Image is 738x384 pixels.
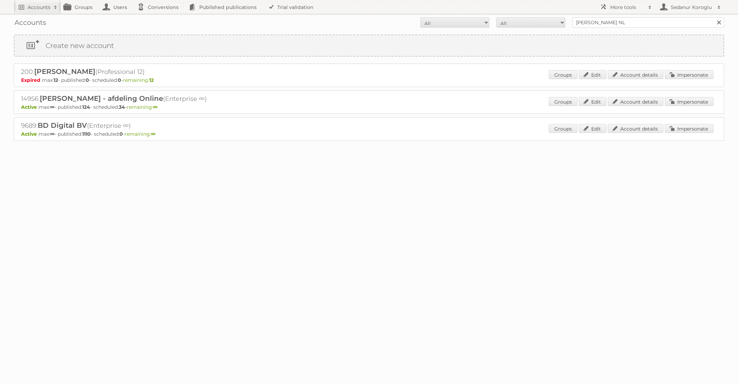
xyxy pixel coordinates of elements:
[610,4,645,11] h2: More tools
[15,35,723,56] a: Create new account
[50,131,55,137] strong: ∞
[125,131,155,137] span: remaining:
[21,131,717,137] p: max: - published: - scheduled: -
[579,97,606,106] a: Edit
[149,77,154,83] strong: 12
[608,97,663,106] a: Account details
[549,70,577,79] a: Groups
[40,94,163,103] span: [PERSON_NAME] - afdeling Online
[21,67,263,76] h2: 200: (Professional 12)
[34,67,95,76] span: [PERSON_NAME]
[119,131,123,137] strong: 0
[665,70,713,79] a: Impersonate
[21,104,39,110] span: Active
[549,124,577,133] a: Groups
[54,77,58,83] strong: 12
[21,77,42,83] span: Expired
[669,4,714,11] h2: Sedanur Koroglu
[38,121,87,129] span: BD Digital BV
[127,104,157,110] span: remaining:
[118,77,121,83] strong: 0
[86,77,89,83] strong: 0
[153,104,157,110] strong: ∞
[549,97,577,106] a: Groups
[151,131,155,137] strong: ∞
[82,131,91,137] strong: 1110
[579,124,606,133] a: Edit
[665,97,713,106] a: Impersonate
[608,124,663,133] a: Account details
[21,131,39,137] span: Active
[579,70,606,79] a: Edit
[28,4,50,11] h2: Accounts
[21,94,263,103] h2: 14956: (Enterprise ∞)
[21,77,717,83] p: max: - published: - scheduled: -
[21,121,263,130] h2: 9689: (Enterprise ∞)
[119,104,125,110] strong: 34
[21,104,717,110] p: max: - published: - scheduled: -
[608,70,663,79] a: Account details
[123,77,154,83] span: remaining:
[50,104,55,110] strong: ∞
[82,104,90,110] strong: 124
[665,124,713,133] a: Impersonate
